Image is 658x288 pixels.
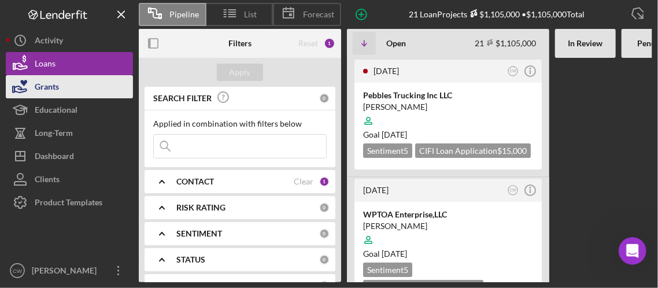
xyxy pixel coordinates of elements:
[169,10,199,19] span: Pipeline
[505,64,521,79] button: CW
[35,98,77,124] div: Educational
[13,268,23,274] text: CW
[505,183,521,198] button: CW
[228,39,252,48] b: Filters
[409,9,585,19] div: 21 Loan Projects • $1,105,000 Total
[319,202,330,213] div: 0
[319,93,330,104] div: 0
[176,203,226,212] b: RISK RATING
[176,229,222,238] b: SENTIMENT
[353,58,544,171] a: [DATE]CWPebbles Trucking Inc LLC[PERSON_NAME]Goal [DATE]Sentiment5CIFI Loan Application$15,000
[35,75,59,101] div: Grants
[319,176,330,187] div: 1
[363,220,533,232] div: [PERSON_NAME]
[363,185,389,195] time: 2024-12-31 17:43
[29,259,104,285] div: [PERSON_NAME]
[245,10,257,19] span: List
[363,143,412,158] div: Sentiment 5
[475,38,536,48] div: 21 $1,105,000
[6,168,133,191] button: Clients
[35,29,63,55] div: Activity
[363,249,407,259] span: Goal
[35,121,73,147] div: Long-Term
[6,52,133,75] button: Loans
[6,98,133,121] button: Educational
[230,64,251,81] div: Apply
[153,94,212,103] b: SEARCH FILTER
[303,10,334,19] span: Forecast
[176,177,214,186] b: CONTACT
[510,188,517,192] text: CW
[298,39,318,48] div: Reset
[619,237,646,265] iframe: Intercom live chat
[35,52,56,78] div: Loans
[176,255,205,264] b: STATUS
[217,64,263,81] button: Apply
[35,168,60,194] div: Clients
[319,228,330,239] div: 0
[374,66,399,76] time: 2025-03-13 16:11
[363,101,533,113] div: [PERSON_NAME]
[363,130,407,139] span: Goal
[35,191,102,217] div: Product Templates
[415,143,531,158] div: CIFI Loan Application $15,000
[294,177,313,186] div: Clear
[319,254,330,265] div: 0
[6,75,133,98] button: Grants
[363,90,533,101] div: Pebbles Trucking Inc LLC
[363,263,412,277] div: Sentiment 5
[363,209,533,220] div: WPTOA Enterprise,LLC
[382,130,407,139] time: 02/28/2025
[6,259,133,282] button: CW[PERSON_NAME]
[324,38,335,49] div: 1
[6,145,133,168] button: Dashboard
[467,9,520,19] div: $1,105,000
[6,29,133,52] button: Activity
[568,39,603,48] b: In Review
[153,119,327,128] div: Applied in combination with filters below
[35,145,74,171] div: Dashboard
[510,69,517,73] text: CW
[386,39,406,48] b: Open
[6,191,133,214] button: Product Templates
[6,121,133,145] button: Long-Term
[382,249,407,259] time: 02/14/2025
